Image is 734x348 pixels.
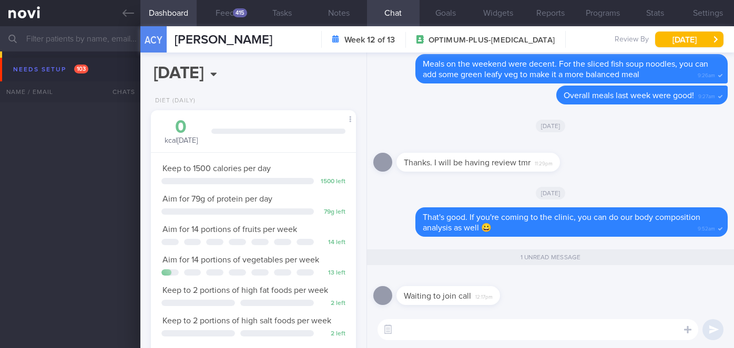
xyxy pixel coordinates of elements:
[655,31,723,47] button: [DATE]
[162,317,331,325] span: Keep to 2 portions of high salt foods per week
[423,213,700,232] span: That's good. If you're coming to the clinic, you can do our body composition analysis as well 😀
[698,90,715,100] span: 9:27am
[161,118,201,136] div: 0
[151,97,196,105] div: Diet (Daily)
[564,91,694,100] span: Overall meals last week were good!
[74,65,88,73] span: 103
[175,34,272,46] span: [PERSON_NAME]
[536,120,566,132] span: [DATE]
[404,292,471,300] span: Waiting to join call
[162,164,271,173] span: Keep to 1500 calories per day
[162,195,272,203] span: Aim for 79g of protein per day
[11,62,91,77] div: Needs setup
[161,118,201,146] div: kcal [DATE]
[615,35,649,45] span: Review By
[475,291,493,301] span: 12:17pm
[404,159,531,167] span: Thanks. I will be having review tmr
[536,187,566,199] span: [DATE]
[535,157,553,167] span: 11:29pm
[319,208,345,216] div: 79 g left
[138,20,169,60] div: ACY
[319,269,345,277] div: 13 left
[233,8,247,17] div: 415
[429,35,555,46] span: OPTIMUM-PLUS-[MEDICAL_DATA]
[344,35,395,45] strong: Week 12 of 13
[162,286,328,294] span: Keep to 2 portions of high fat foods per week
[698,69,715,79] span: 9:26am
[319,178,345,186] div: 1500 left
[698,223,715,233] span: 9:52am
[319,330,345,338] div: 2 left
[319,239,345,247] div: 14 left
[162,256,319,264] span: Aim for 14 portions of vegetables per week
[98,81,140,102] div: Chats
[319,300,345,308] div: 2 left
[423,60,708,79] span: Meals on the weekend were decent. For the sliced fish soup noodles, you can add some green leafy ...
[162,225,297,234] span: Aim for 14 portions of fruits per week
